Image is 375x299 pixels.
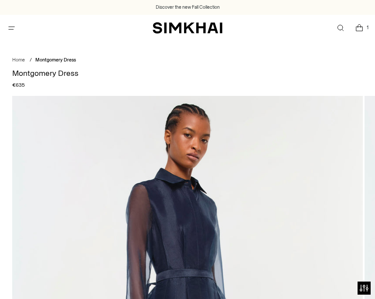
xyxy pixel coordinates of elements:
[12,57,25,63] a: Home
[3,19,20,37] button: Open menu modal
[364,24,372,31] span: 1
[156,4,220,11] a: Discover the new Fall Collection
[12,57,362,64] nav: breadcrumbs
[12,69,362,77] h1: Montgomery Dress
[12,81,25,89] span: €635
[30,57,32,64] div: /
[350,19,368,37] a: Open cart modal
[331,19,349,37] a: Open search modal
[35,57,76,63] span: Montgomery Dress
[153,22,222,34] a: SIMKHAI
